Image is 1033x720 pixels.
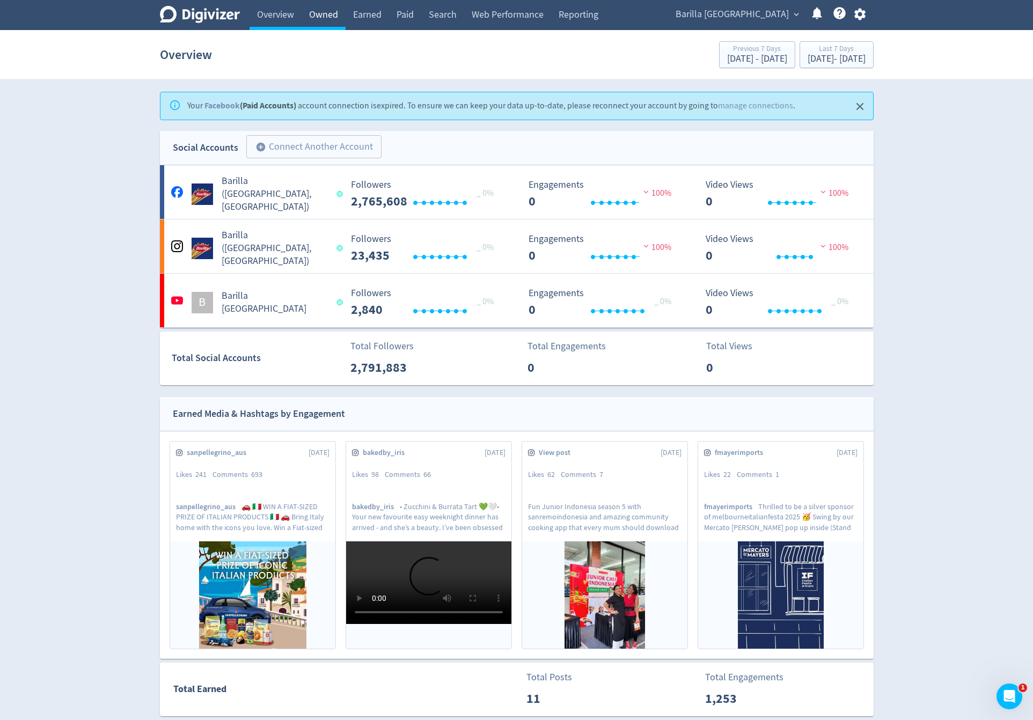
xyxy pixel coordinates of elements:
div: Your account connection is expired . To ensure we can keep your data up-to-date, please reconnect... [187,95,795,116]
button: Connect Another Account [246,135,382,159]
p: Total Engagements [528,339,606,354]
a: sanpellegrino_aus[DATE]Likes241Comments693sanpellegrino_aus🚗 🇮🇹 WIN A FIAT-SIZED PRIZE OF ITALIAN... [170,442,335,649]
p: Thrilled to be a silver sponsor of melbourneitalianfesta 2025 🥳 Swing by our Mercato [PERSON_NAME... [704,502,858,532]
img: negative-performance.svg [641,242,651,250]
span: 1 [775,469,779,479]
p: 2,791,883 [350,358,412,377]
a: BBarilla [GEOGRAPHIC_DATA] Followers --- _ 0% Followers 2,840 Engagements 0 Engagements 0 _ 0% Vi... [160,274,874,327]
span: [DATE] [837,447,858,458]
a: View post[DATE]Likes62Comments7Fun Junior Indonesia season 5 with sanremoindonesia and amazing co... [522,442,687,649]
a: bakedby_iris[DATE]Likes98Comments66bakedby_iris• Zucchini & Burrata Tart 💚🤍• Your new favourite e... [346,442,511,649]
svg: Followers --- [346,180,507,208]
p: Fun Junior Indonesia season 5 with sanremoindonesia and amazing community cooking app that every ... [528,502,682,532]
span: [DATE] [661,447,682,458]
p: 1,253 [705,689,767,708]
img: Barilla (AU, NZ) undefined [192,183,213,205]
p: Total Engagements [705,670,783,685]
span: Data last synced: 14 Oct 2025, 9:01pm (AEDT) [337,245,346,251]
span: Barilla [GEOGRAPHIC_DATA] [676,6,789,23]
p: 🚗 🇮🇹 WIN A FIAT-SIZED PRIZE OF ITALIAN PRODUCTS 🇮🇹 🚗 Bring Italy home with the icons you love. Wi... [176,502,329,532]
span: bakedby_iris [363,447,411,458]
h5: Barilla ([GEOGRAPHIC_DATA], [GEOGRAPHIC_DATA]) [222,175,327,214]
span: _ 0% [477,296,494,307]
a: Facebook [204,100,240,111]
h5: Barilla [GEOGRAPHIC_DATA] [222,290,327,315]
span: bakedby_iris [352,502,400,512]
a: Total EarnedTotal Posts11Total Engagements1,253 [160,663,874,716]
span: expand_more [792,10,801,19]
span: 22 [723,469,731,479]
iframe: Intercom live chat [997,684,1022,709]
p: • Zucchini & Burrata Tart 💚🤍• Your new favourite easy weeknight dinner has arrived - and she’s a ... [352,502,505,532]
span: 7 [599,469,603,479]
p: Total Posts [526,670,588,685]
h5: Barilla ([GEOGRAPHIC_DATA], [GEOGRAPHIC_DATA]) [222,229,327,268]
div: B [192,292,213,313]
a: fmayerimports[DATE]Likes22Comments1fmayerimportsThrilled to be a silver sponsor of melbourneitali... [698,442,863,649]
p: Total Views [706,339,768,354]
span: Data last synced: 14 Oct 2025, 9:01pm (AEDT) [337,191,346,197]
div: Total Social Accounts [172,350,343,366]
button: Close [851,98,869,115]
span: 100% [641,188,671,199]
div: Likes [176,469,213,480]
svg: Engagements 0 [523,234,684,262]
img: negative-performance.svg [641,188,651,196]
div: Social Accounts [173,140,238,156]
div: [DATE] - [DATE] [727,54,787,64]
div: Comments [737,469,785,480]
svg: Video Views 0 [700,234,861,262]
img: Barilla (AU, NZ) undefined [192,238,213,259]
h1: Overview [160,38,212,72]
div: Last 7 Days [808,45,866,54]
a: Barilla (AU, NZ) undefinedBarilla ([GEOGRAPHIC_DATA], [GEOGRAPHIC_DATA]) Followers --- _ 0% Follo... [160,219,874,273]
button: Previous 7 Days[DATE] - [DATE] [719,41,795,68]
div: [DATE] - [DATE] [808,54,866,64]
a: Barilla (AU, NZ) undefinedBarilla ([GEOGRAPHIC_DATA], [GEOGRAPHIC_DATA]) Followers --- _ 0% Follo... [160,165,874,219]
span: 66 [423,469,431,479]
p: 0 [706,358,768,377]
img: negative-performance.svg [818,188,829,196]
span: add_circle [255,142,266,152]
button: Barilla [GEOGRAPHIC_DATA] [672,6,802,23]
p: 0 [528,358,589,377]
span: View post [539,447,576,458]
span: sanpellegrino_aus [176,502,241,512]
span: [DATE] [485,447,505,458]
div: Likes [352,469,385,480]
span: fmayerimports [704,502,758,512]
span: _ 0% [477,188,494,199]
span: 241 [195,469,207,479]
p: 11 [526,689,588,708]
img: negative-performance.svg [818,242,829,250]
span: 100% [818,242,848,253]
span: 100% [818,188,848,199]
span: Data last synced: 15 Oct 2025, 9:02am (AEDT) [337,299,346,305]
div: Comments [213,469,268,480]
div: Earned Media & Hashtags by Engagement [173,406,345,422]
strong: (Paid Accounts) [204,100,296,111]
div: Previous 7 Days [727,45,787,54]
div: Total Earned [160,681,517,697]
svg: Video Views 0 [700,180,861,208]
span: 693 [251,469,262,479]
div: Comments [561,469,609,480]
span: [DATE] [309,447,329,458]
span: _ 0% [654,296,671,307]
svg: Video Views 0 [700,288,861,317]
a: Connect Another Account [238,137,382,159]
span: 1 [1019,684,1027,692]
a: manage connections [718,100,793,111]
span: fmayerimports [715,447,769,458]
div: Likes [528,469,561,480]
span: 98 [371,469,379,479]
svg: Followers --- [346,234,507,262]
button: Last 7 Days[DATE]- [DATE] [800,41,874,68]
svg: Engagements 0 [523,288,684,317]
span: sanpellegrino_aus [187,447,252,458]
span: 62 [547,469,555,479]
span: _ 0% [831,296,848,307]
div: Comments [385,469,437,480]
svg: Engagements 0 [523,180,684,208]
svg: Followers --- [346,288,507,317]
